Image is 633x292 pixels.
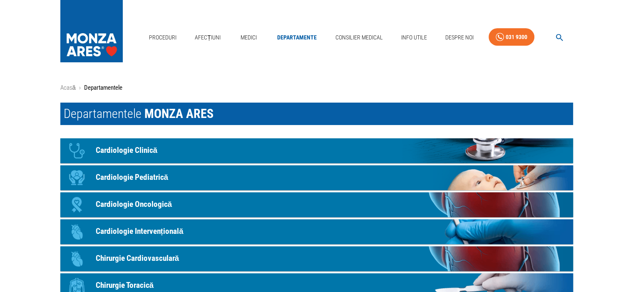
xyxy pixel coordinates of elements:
[274,29,320,46] a: Departamente
[398,29,430,46] a: Info Utile
[442,29,477,46] a: Despre Noi
[60,103,573,125] h1: Departamentele
[84,83,122,93] p: Departamentele
[60,138,573,163] a: IconCardiologie Clinică
[236,29,262,46] a: Medici
[60,165,573,190] a: IconCardiologie Pediatrică
[60,84,76,91] a: Acasă
[332,29,386,46] a: Consilier Medical
[65,138,89,163] div: Icon
[96,253,179,265] p: Chirurgie Cardiovasculară
[489,28,534,46] a: 031 9300
[60,192,573,217] a: IconCardiologie Oncologică
[65,246,89,271] div: Icon
[191,29,224,46] a: Afecțiuni
[79,83,81,93] li: ›
[506,32,527,42] div: 031 9300
[96,226,184,238] p: Cardiologie Intervențională
[96,172,169,184] p: Cardiologie Pediatrică
[65,219,89,244] div: Icon
[96,280,154,292] p: Chirurgie Toracică
[60,246,573,271] a: IconChirurgie Cardiovasculară
[65,192,89,217] div: Icon
[60,219,573,244] a: IconCardiologie Intervențională
[146,29,180,46] a: Proceduri
[60,83,573,93] nav: breadcrumb
[65,165,89,190] div: Icon
[96,199,172,211] p: Cardiologie Oncologică
[96,145,158,157] p: Cardiologie Clinică
[144,106,213,121] span: MONZA ARES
